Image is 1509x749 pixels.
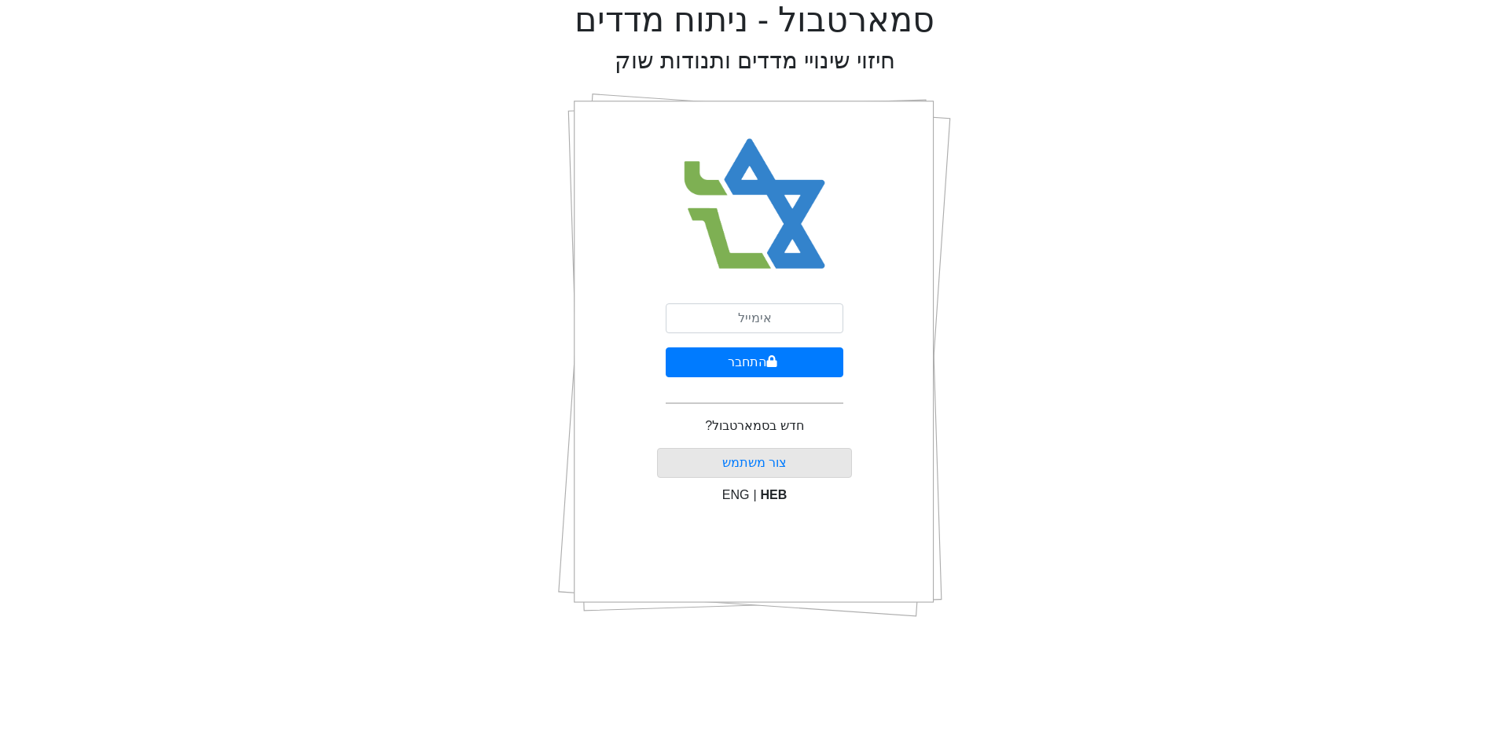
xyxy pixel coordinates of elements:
a: צור משתמש [722,456,787,469]
span: HEB [761,488,788,501]
span: | [753,488,756,501]
p: חדש בסמארטבול? [705,417,803,435]
button: צור משתמש [657,448,853,478]
button: התחבר [666,347,843,377]
span: ENG [722,488,750,501]
h2: חיזוי שינויי מדדים ותנודות שוק [615,47,895,75]
img: Smart Bull [670,118,840,291]
input: אימייל [666,303,843,333]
